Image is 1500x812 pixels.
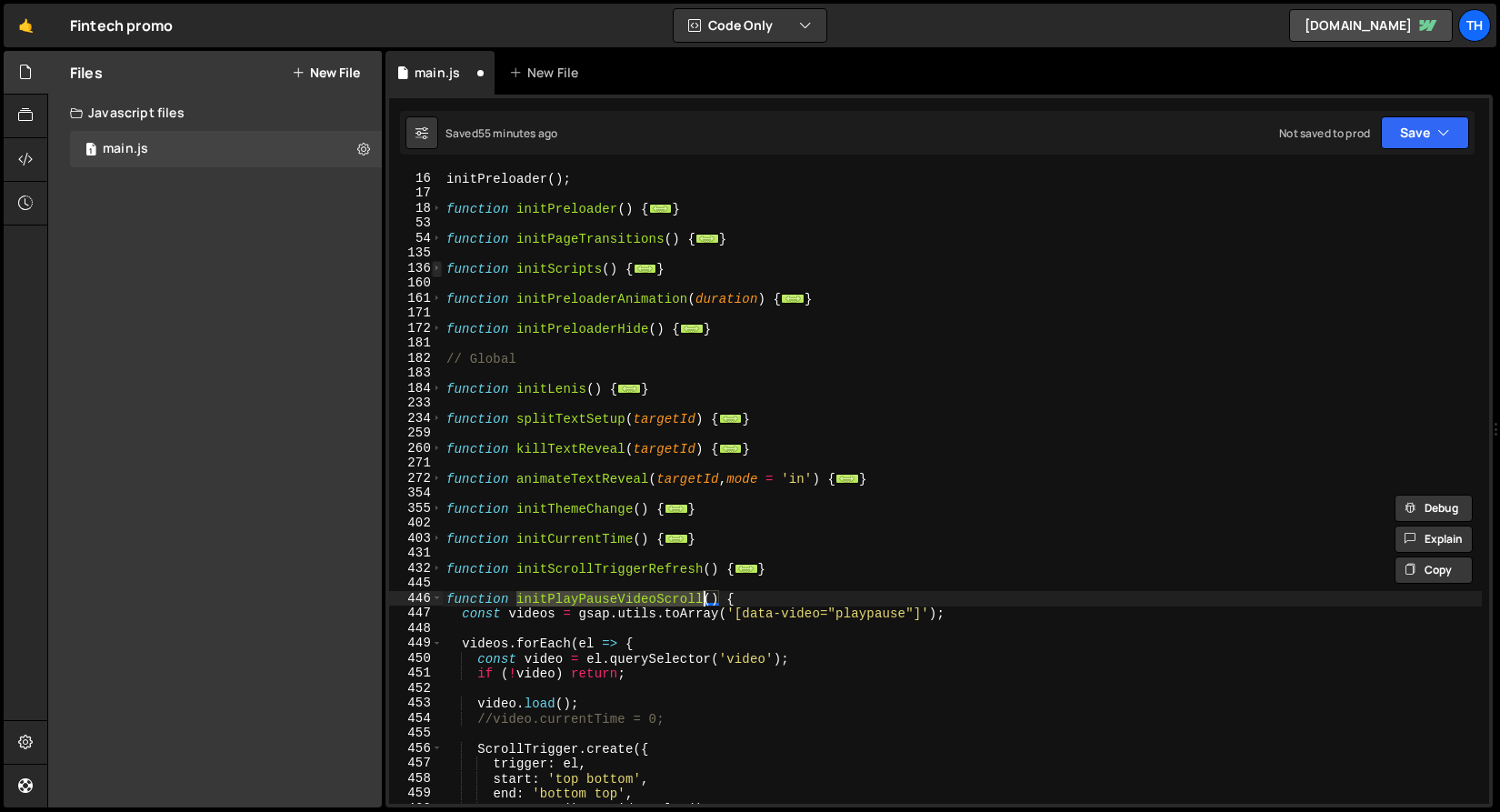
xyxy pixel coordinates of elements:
[389,276,443,291] div: 160
[478,125,557,141] div: 55 minutes ago
[389,426,443,441] div: 259
[781,293,805,303] span: ...
[389,306,443,321] div: 171
[735,563,758,573] span: ...
[389,696,443,711] div: 453
[389,621,443,637] div: 448
[389,606,443,621] div: 447
[292,65,360,80] button: New File
[70,15,173,36] div: Fintech promo
[634,263,657,273] span: ...
[389,546,443,561] div: 431
[389,366,443,381] div: 183
[389,246,443,261] div: 135
[389,321,443,336] div: 172
[665,503,688,513] span: ...
[389,291,443,306] div: 161
[389,185,443,201] div: 17
[617,383,641,393] span: ...
[389,786,443,801] div: 459
[389,636,443,651] div: 449
[85,144,96,158] span: 1
[70,63,103,83] h2: Files
[389,441,443,456] div: 260
[1395,526,1473,553] button: Explain
[415,64,460,82] div: main.js
[4,4,48,47] a: 🤙
[674,9,826,42] button: Code Only
[389,726,443,741] div: 455
[389,516,443,531] div: 402
[389,756,443,771] div: 457
[389,576,443,591] div: 445
[389,471,443,486] div: 272
[1381,116,1469,149] button: Save
[389,396,443,411] div: 233
[389,351,443,366] div: 182
[389,201,443,216] div: 18
[389,411,443,426] div: 234
[389,171,443,186] div: 16
[389,591,443,606] div: 446
[389,486,443,501] div: 354
[835,473,859,483] span: ...
[719,443,743,453] span: ...
[1279,125,1370,141] div: Not saved to prod
[389,531,443,546] div: 403
[1395,556,1473,584] button: Copy
[665,533,688,543] span: ...
[389,231,443,246] div: 54
[389,501,443,516] div: 355
[445,125,557,141] div: Saved
[389,771,443,787] div: 458
[1289,9,1453,42] a: [DOMAIN_NAME]
[389,651,443,667] div: 450
[389,681,443,697] div: 452
[389,381,443,396] div: 184
[103,141,148,157] div: main.js
[389,216,443,231] div: 53
[719,413,743,423] span: ...
[1395,495,1473,522] button: Debug
[48,95,382,131] div: Javascript files
[389,456,443,471] div: 271
[1458,9,1491,42] a: Th
[389,741,443,757] div: 456
[680,323,704,333] span: ...
[389,711,443,727] div: 454
[389,561,443,576] div: 432
[389,336,443,351] div: 181
[389,666,443,681] div: 451
[695,233,719,243] span: ...
[509,64,585,82] div: New File
[70,131,382,167] div: 16948/46441.js
[389,261,443,276] div: 136
[649,203,673,213] span: ...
